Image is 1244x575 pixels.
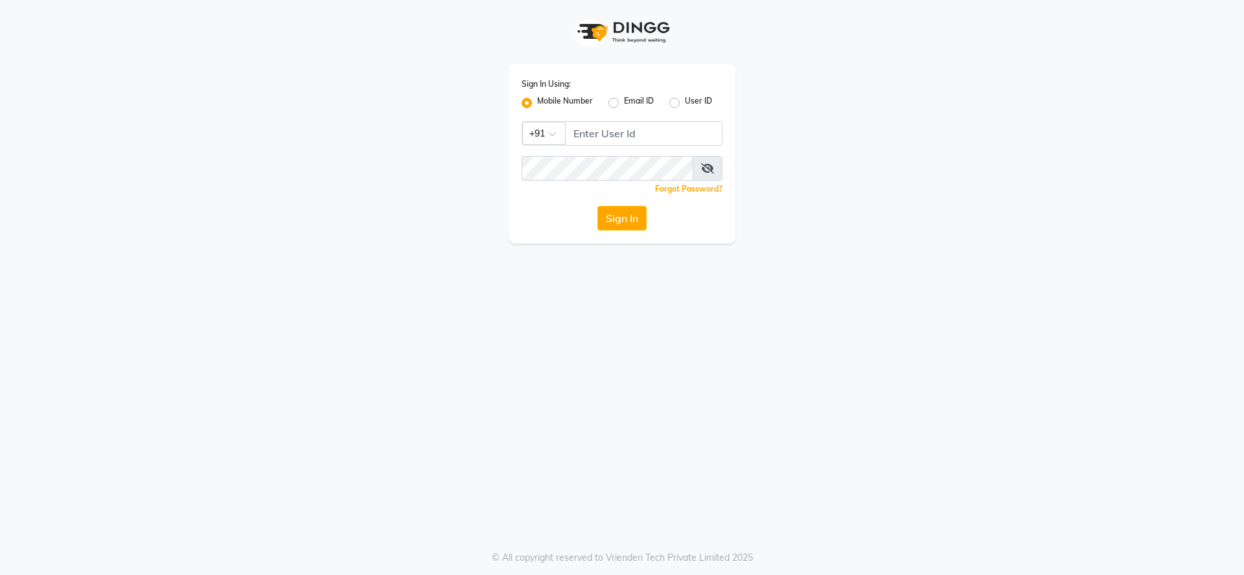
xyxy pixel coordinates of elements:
[597,206,647,231] button: Sign In
[570,13,674,51] img: logo1.svg
[565,121,722,146] input: Username
[655,184,722,194] a: Forgot Password?
[685,95,712,111] label: User ID
[624,95,654,111] label: Email ID
[537,95,593,111] label: Mobile Number
[522,156,693,181] input: Username
[522,78,571,90] label: Sign In Using:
